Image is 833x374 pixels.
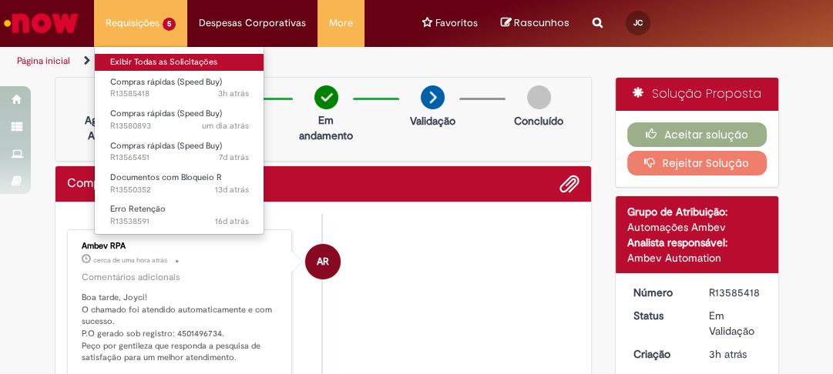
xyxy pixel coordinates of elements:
a: Exibir Todas as Solicitações [95,54,264,71]
div: Ambev RPA [82,242,280,251]
div: Em Validação [709,308,761,339]
span: Requisições [106,15,160,31]
span: Compras rápidas (Speed Buy) [110,140,222,152]
p: Aguardando Aprovação [85,112,143,143]
div: Ambev RPA [305,244,341,279]
div: Solução Proposta [616,78,778,111]
img: img-circle-grey.png [527,85,551,109]
span: 7d atrás [219,152,249,163]
span: R13585418 [110,88,249,100]
button: Adicionar anexos [559,174,579,194]
span: 3h atrás [218,88,249,99]
img: arrow-next.png [421,85,445,109]
time: 01/10/2025 11:29:28 [218,88,249,99]
a: No momento, sua lista de rascunhos tem 0 Itens [501,15,569,30]
p: Boa tarde, Joyci! O chamado foi atendido automaticamente e com sucesso. P.O gerado sob registro: ... [82,292,280,364]
time: 25/09/2025 09:38:04 [219,152,249,163]
div: Ambev Automation [627,250,767,265]
p: Em andamento [299,112,353,143]
div: R13585418 [709,285,761,300]
h2: Compras rápidas (Speed Buy) Histórico de tíquete [67,177,227,191]
span: Favoritos [435,15,478,31]
a: Aberto R13538591 : Erro Retenção [95,201,264,229]
img: ServiceNow [2,8,81,38]
ul: Requisições [94,46,264,235]
span: 16d atrás [215,215,249,227]
span: Despesas Corporativas [199,15,306,31]
span: R13550352 [110,184,249,196]
span: cerca de uma hora atrás [93,255,167,265]
a: Aberto R13585418 : Compras rápidas (Speed Buy) [95,74,264,102]
span: Compras rápidas (Speed Buy) [110,108,222,119]
div: Grupo de Atribuição: [627,204,767,219]
p: Concluído [514,113,563,129]
span: 3h atrás [709,347,747,361]
dt: Número [622,285,697,300]
time: 19/09/2025 11:59:02 [215,184,249,195]
span: Documentos com Bloqueio R [110,172,222,183]
span: Erro Retenção [110,203,166,215]
span: JC [633,18,643,28]
span: um dia atrás [202,120,249,132]
p: Validação [410,113,455,129]
time: 30/09/2025 11:28:50 [202,120,249,132]
div: Analista responsável: [627,235,767,250]
div: 01/10/2025 11:29:25 [709,346,761,362]
button: Aceitar solução [627,122,767,147]
span: Compras rápidas (Speed Buy) [110,76,222,88]
small: Comentários adicionais [82,271,180,284]
time: 01/10/2025 13:02:32 [93,255,167,265]
span: AR [317,243,329,280]
span: 5 [163,18,176,31]
span: R13580893 [110,120,249,132]
img: check-circle-green.png [314,85,338,109]
dt: Criação [622,346,697,362]
a: Página inicial [17,55,70,67]
time: 16/09/2025 10:11:53 [215,215,249,227]
span: R13538591 [110,215,249,228]
a: Aberto R13580893 : Compras rápidas (Speed Buy) [95,105,264,134]
dt: Status [622,308,697,323]
span: 13d atrás [215,184,249,195]
button: Rejeitar Solução [627,151,767,175]
a: Aberto R13565451 : Compras rápidas (Speed Buy) [95,138,264,166]
time: 01/10/2025 11:29:25 [709,347,747,361]
div: Automações Ambev [627,219,767,235]
span: Rascunhos [514,15,569,30]
span: R13565451 [110,152,249,164]
span: More [329,15,353,31]
a: Aberto R13550352 : Documentos com Bloqueio R [95,169,264,198]
ul: Trilhas de página [12,47,475,75]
